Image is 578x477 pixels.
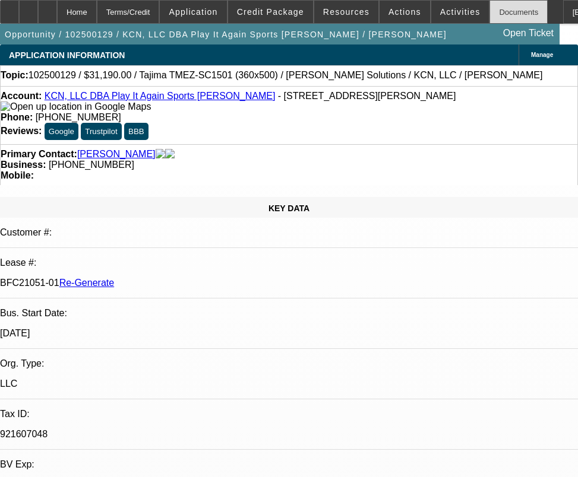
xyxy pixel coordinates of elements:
strong: Reviews: [1,126,42,136]
button: Resources [314,1,378,23]
span: Opportunity / 102500129 / KCN, LLC DBA Play It Again Sports [PERSON_NAME] / [PERSON_NAME] [5,30,447,39]
span: Application [169,7,217,17]
span: - [STREET_ADDRESS][PERSON_NAME] [278,91,456,101]
strong: Topic: [1,70,29,81]
img: facebook-icon.png [156,149,165,160]
strong: Account: [1,91,42,101]
button: Trustpilot [81,123,121,140]
button: Google [45,123,78,140]
span: Actions [389,7,421,17]
a: KCN, LLC DBA Play It Again Sports [PERSON_NAME] [45,91,276,101]
button: Application [160,1,226,23]
strong: Mobile: [1,170,34,180]
a: Re-Generate [59,278,115,288]
span: Activities [440,7,481,17]
span: 102500129 / $31,190.00 / Tajima TMEZ-SC1501 (360x500) / [PERSON_NAME] Solutions / KCN, LLC / [PER... [29,70,543,81]
span: [PHONE_NUMBER] [49,160,134,170]
a: [PERSON_NAME] [77,149,156,160]
span: [PHONE_NUMBER] [36,112,121,122]
strong: Business: [1,160,46,170]
button: Credit Package [228,1,313,23]
img: Open up location in Google Maps [1,101,151,112]
a: View Google Maps [1,101,151,112]
img: linkedin-icon.png [165,149,175,160]
span: Resources [323,7,369,17]
strong: Phone: [1,112,33,122]
button: Actions [380,1,430,23]
span: Credit Package [237,7,304,17]
span: Manage [531,52,553,58]
button: Activities [431,1,489,23]
button: BBB [124,123,149,140]
span: APPLICATION INFORMATION [9,50,125,60]
a: Open Ticket [498,23,558,43]
strong: Primary Contact: [1,149,77,160]
span: KEY DATA [269,203,309,213]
